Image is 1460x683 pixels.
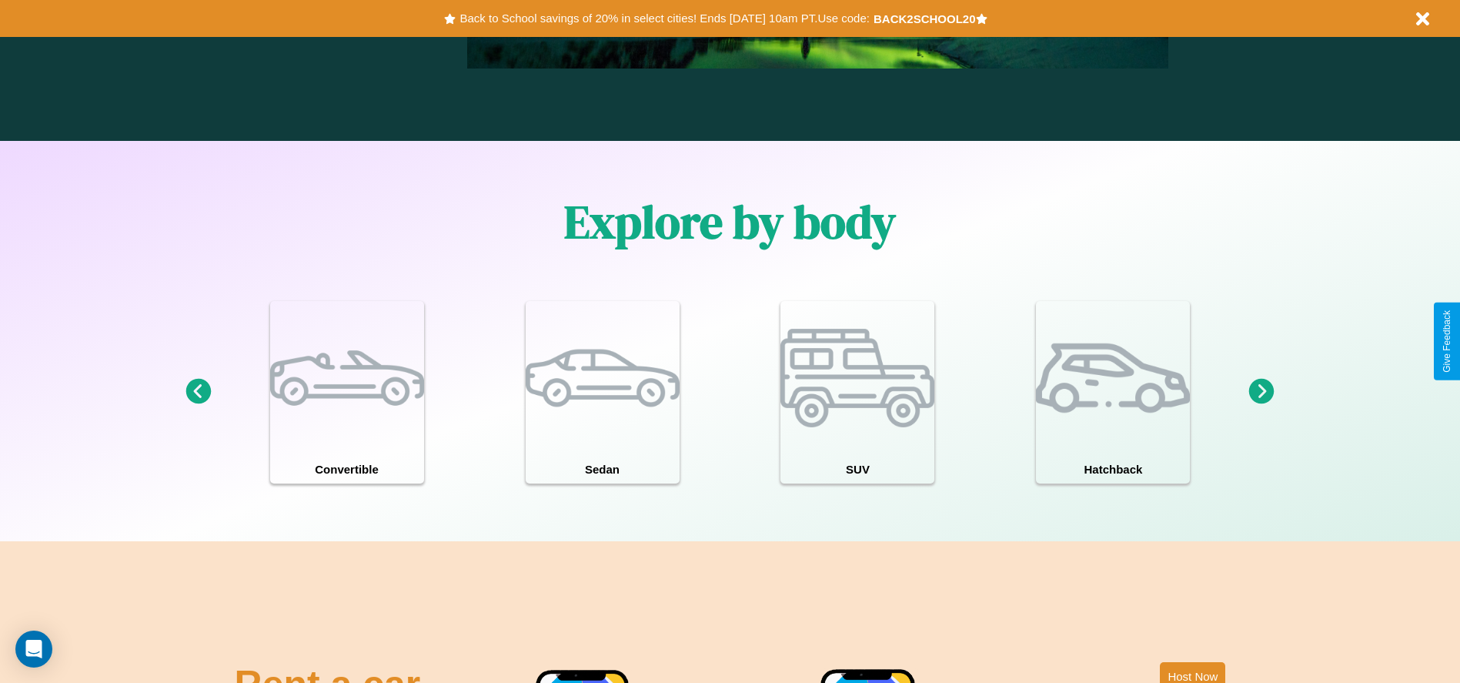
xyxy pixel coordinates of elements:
div: Open Intercom Messenger [15,631,52,668]
h4: Convertible [270,455,424,484]
h4: SUV [780,455,934,484]
div: Give Feedback [1442,310,1452,373]
h1: Explore by body [564,190,896,253]
h4: Hatchback [1036,455,1190,484]
button: Back to School savings of 20% in select cities! Ends [DATE] 10am PT.Use code: [456,8,873,29]
h4: Sedan [526,455,680,484]
b: BACK2SCHOOL20 [874,12,976,25]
